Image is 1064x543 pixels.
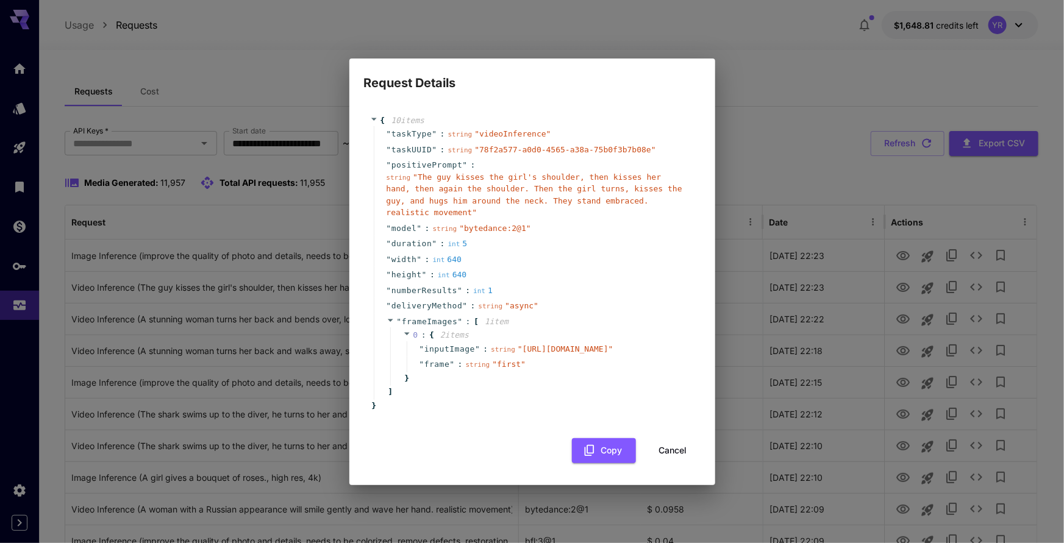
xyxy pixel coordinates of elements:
[448,238,468,250] div: 5
[505,301,538,310] span: " async "
[391,128,432,140] span: taskType
[432,239,437,248] span: "
[391,144,432,156] span: taskUUID
[485,317,509,326] span: 1 item
[473,285,493,297] div: 1
[462,160,467,169] span: "
[420,360,424,369] span: "
[403,372,410,385] span: }
[473,287,485,295] span: int
[457,317,462,326] span: "
[474,316,479,328] span: [
[391,116,424,125] span: 10 item s
[491,346,515,353] span: string
[387,286,391,295] span: "
[413,330,418,339] span: 0
[387,270,391,279] span: "
[440,144,445,156] span: :
[440,330,469,339] span: 2 item s
[479,302,503,310] span: string
[422,270,427,279] span: "
[438,269,466,281] div: 640
[387,386,393,398] span: ]
[518,344,613,353] span: " [URL][DOMAIN_NAME] "
[416,224,421,233] span: "
[474,129,551,138] span: " videoInference "
[380,115,385,127] span: {
[424,358,450,371] span: frame
[420,344,424,353] span: "
[492,360,526,369] span: " first "
[448,130,473,138] span: string
[387,129,391,138] span: "
[448,240,460,248] span: int
[430,269,435,281] span: :
[458,358,463,371] span: :
[387,301,391,310] span: "
[370,400,377,412] span: }
[391,238,432,250] span: duration
[440,238,445,250] span: :
[387,224,391,233] span: "
[424,343,475,355] span: inputImage
[471,159,476,171] span: :
[391,222,417,235] span: model
[397,317,402,326] span: "
[391,254,417,266] span: width
[433,256,445,264] span: int
[391,269,422,281] span: height
[387,174,411,182] span: string
[432,129,437,138] span: "
[391,300,463,312] span: deliveryMethod
[475,344,480,353] span: "
[402,317,458,326] span: frameImages
[471,300,476,312] span: :
[474,145,655,154] span: " 78f2a577-a0d0-4565-a38a-75b0f3b7b08e "
[462,301,467,310] span: "
[425,222,430,235] span: :
[387,160,391,169] span: "
[425,254,430,266] span: :
[429,329,434,341] span: {
[349,59,715,93] h2: Request Details
[457,286,462,295] span: "
[466,361,490,369] span: string
[466,316,471,328] span: :
[438,271,450,279] span: int
[459,224,530,233] span: " bytedance:2@1 "
[440,128,445,140] span: :
[432,145,437,154] span: "
[449,360,454,369] span: "
[448,146,473,154] span: string
[465,285,470,297] span: :
[387,255,391,264] span: "
[387,239,391,248] span: "
[421,329,426,341] span: :
[646,438,701,463] button: Cancel
[391,285,457,297] span: numberResults
[391,159,463,171] span: positivePrompt
[483,343,488,355] span: :
[433,225,457,233] span: string
[433,254,462,266] div: 640
[387,172,682,218] span: " The guy kisses the girl's shoulder, then kisses her hand, then again the shoulder. Then the gir...
[416,255,421,264] span: "
[572,438,636,463] button: Copy
[387,145,391,154] span: "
